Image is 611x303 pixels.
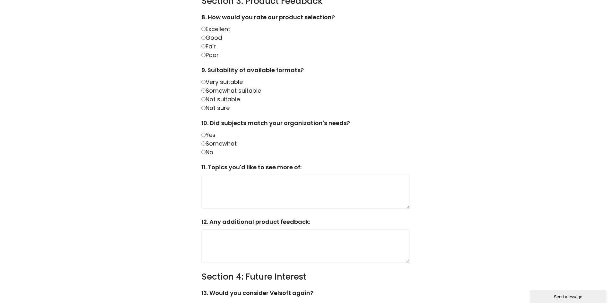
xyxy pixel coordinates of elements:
label: Somewhat suitable [201,87,261,95]
label: 12. Any additional product feedback: [201,217,410,229]
label: Not sure [201,104,230,112]
input: Poor [201,53,206,57]
input: Excellent [201,27,206,31]
label: Very suitable [201,78,243,86]
input: Not suitable [201,97,206,101]
input: Somewhat suitable [201,88,206,93]
input: Fair [201,44,206,48]
label: 10. Did subjects match your organization's needs? [201,119,410,130]
input: Good [201,36,206,40]
label: Somewhat [201,139,237,147]
iframe: chat widget [530,289,608,303]
label: 9. Suitability of available formats? [201,66,410,78]
input: Very suitable [201,80,206,84]
h3: Section 4: Future Interest [201,272,410,282]
label: Good [201,34,222,42]
label: Not suitable [201,95,240,103]
input: Not sure [201,106,206,110]
label: No [201,148,213,156]
label: Poor [201,51,219,59]
label: Yes [201,131,216,139]
label: Excellent [201,25,230,33]
input: No [201,150,206,154]
label: Fair [201,42,216,50]
input: Yes [201,133,206,137]
label: 13. Would you consider Velsoft again? [201,289,410,300]
input: Somewhat [201,141,206,146]
label: 8. How would you rate our product selection? [201,13,410,25]
label: 11. Topics you'd like to see more of: [201,163,410,175]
